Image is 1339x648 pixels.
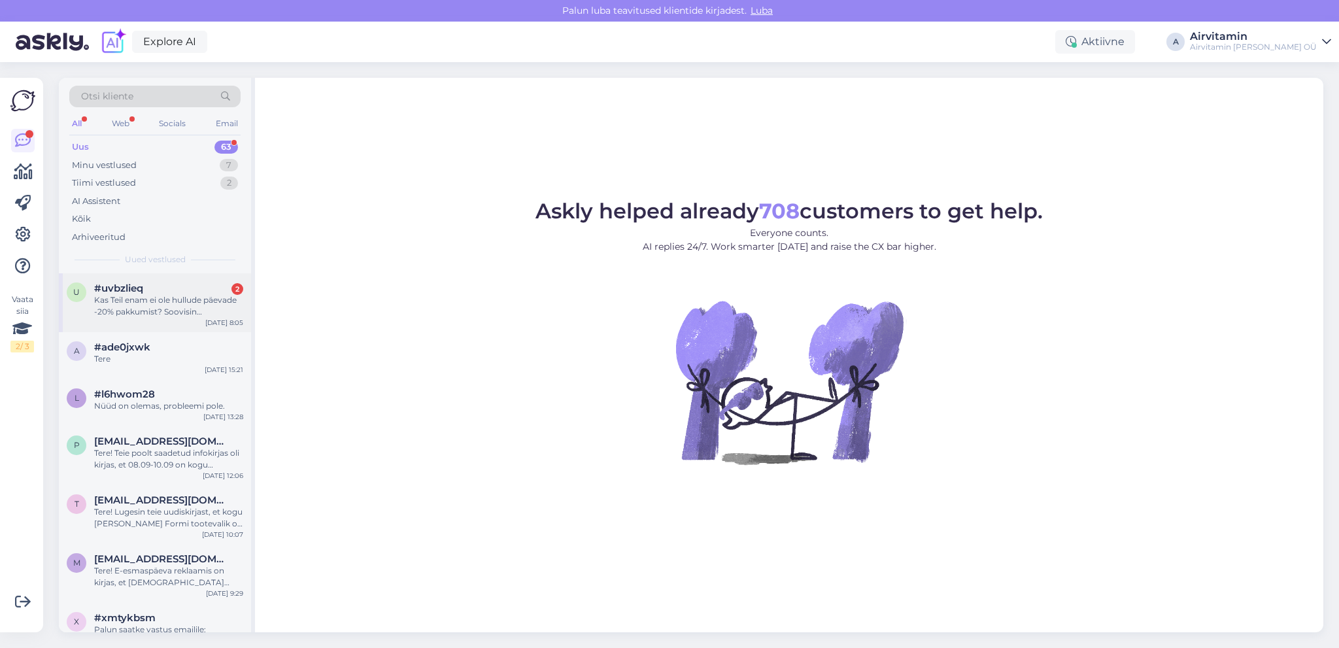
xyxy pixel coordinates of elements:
[205,365,243,375] div: [DATE] 15:21
[72,195,120,208] div: AI Assistent
[72,159,137,172] div: Minu vestlused
[220,159,238,172] div: 7
[72,177,136,190] div: Tiimi vestlused
[94,341,150,353] span: #ade0jxwk
[1190,42,1317,52] div: Airvitamin [PERSON_NAME] OÜ
[94,612,156,624] span: #xmtykbsm
[213,115,241,132] div: Email
[73,558,80,568] span: m
[747,5,777,16] span: Luba
[206,588,243,598] div: [DATE] 9:29
[94,294,243,318] div: Kas Teil enam ei ole hullude päevade -20% pakkumist? Soovisin aromisaatorit osta, aga jäin hiljaks.
[99,28,127,56] img: explore-ai
[94,282,143,294] span: #uvbzlieq
[231,283,243,295] div: 2
[94,353,243,365] div: Tere
[94,506,243,530] div: Tere! Lugesin teie uudiskirjast, et kogu [PERSON_NAME] Formi tootevalik on 20% soodsamalt alates ...
[10,294,34,352] div: Vaata siia
[94,388,155,400] span: #l6hwom28
[156,115,188,132] div: Socials
[74,440,80,450] span: p
[203,412,243,422] div: [DATE] 13:28
[75,499,79,509] span: t
[74,617,79,626] span: x
[1190,31,1317,42] div: Airvitamin
[109,115,132,132] div: Web
[10,88,35,113] img: Askly Logo
[94,553,230,565] span: merilin686@hotmail.com
[205,318,243,328] div: [DATE] 8:05
[1055,30,1135,54] div: Aktiivne
[94,624,243,647] div: Palun saatke vastus emailile: [EMAIL_ADDRESS][DOMAIN_NAME]
[94,565,243,588] div: Tere! E-esmaspäeva reklaamis on kirjas, et [DEMOGRAPHIC_DATA] rakendub ka filtritele. Samas, [PER...
[94,435,230,447] span: piret.kattai@gmail.com
[220,177,238,190] div: 2
[125,254,186,265] span: Uued vestlused
[671,264,907,500] img: No Chat active
[73,287,80,297] span: u
[759,198,800,224] b: 708
[535,226,1043,254] p: Everyone counts. AI replies 24/7. Work smarter [DATE] and raise the CX bar higher.
[94,447,243,471] div: Tere! Teie poolt saadetud infokirjas oli kirjas, et 08.09-10.09 on kogu [PERSON_NAME] Formi toote...
[72,141,89,154] div: Uus
[1166,33,1185,51] div: A
[69,115,84,132] div: All
[75,393,79,403] span: l
[202,530,243,539] div: [DATE] 10:07
[72,213,91,226] div: Kõik
[1190,31,1331,52] a: AirvitaminAirvitamin [PERSON_NAME] OÜ
[94,400,243,412] div: Nüüd on olemas, probleemi pole.
[132,31,207,53] a: Explore AI
[72,231,126,244] div: Arhiveeritud
[214,141,238,154] div: 63
[81,90,133,103] span: Otsi kliente
[94,494,230,506] span: triin.nuut@gmail.com
[203,471,243,481] div: [DATE] 12:06
[10,341,34,352] div: 2 / 3
[74,346,80,356] span: a
[535,198,1043,224] span: Askly helped already customers to get help.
